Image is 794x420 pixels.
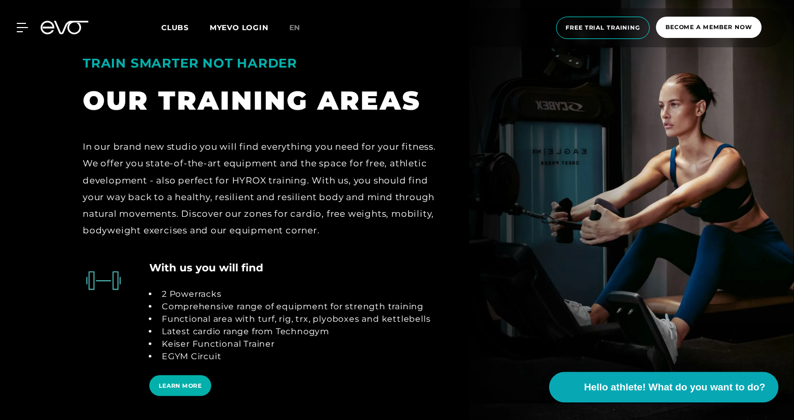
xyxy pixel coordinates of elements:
[158,338,431,350] li: Keiser Functional Trainer
[83,84,441,117] div: OUR TRAINING AREAS
[210,23,268,32] a: MYEVO LOGIN
[158,288,431,300] li: 2 Powerracks
[665,23,752,32] span: Become a member now
[83,138,441,239] div: In our brand new studio you will find everything you need for your fitness. We offer you state-of...
[289,23,301,32] span: En
[161,22,210,32] a: Clubs
[584,380,766,395] span: Hello athlete! What do you want to do?
[549,372,779,403] button: Hello athlete! What do you want to do?
[158,313,431,325] li: Functional area with turf, rig, trx, plyoboxes and kettlebells
[149,260,263,275] h4: With us you will find
[159,382,202,390] span: LEARN MORE
[553,17,654,39] a: Free trial training
[158,300,431,313] li: Comprehensive range of equipment for strength training
[653,17,765,39] a: Become a member now
[83,51,441,75] div: TRAIN SMARTER NOT HARDER
[161,23,189,32] span: Clubs
[158,325,431,338] li: Latest cardio range from Technogym
[289,22,313,34] a: En
[149,375,215,415] a: LEARN MORE
[158,350,431,363] li: EGYM Circuit
[566,23,641,32] span: Free trial training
